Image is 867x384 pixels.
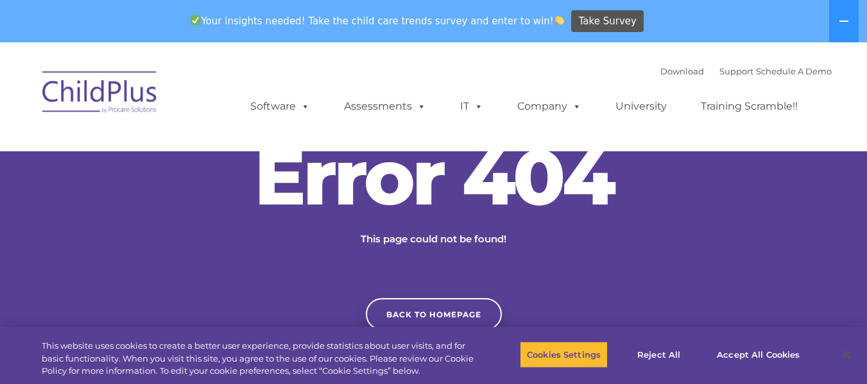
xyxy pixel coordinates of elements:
[603,94,680,119] a: University
[299,231,569,247] p: This page could not be found!
[520,341,608,368] button: Cookies Settings
[710,341,807,368] button: Accept All Cookies
[504,94,594,119] a: Company
[241,138,626,215] h2: Error 404
[191,15,200,25] img: ✅
[554,15,564,25] img: 👏
[719,66,753,76] a: Support
[660,66,832,76] font: |
[447,94,496,119] a: IT
[42,340,477,378] div: This website uses cookies to create a better user experience, provide statistics about user visit...
[36,62,164,126] img: ChildPlus by Procare Solutions
[756,66,832,76] a: Schedule A Demo
[571,10,644,33] a: Take Survey
[331,94,439,119] a: Assessments
[237,94,323,119] a: Software
[688,94,811,119] a: Training Scramble!!
[832,340,861,369] button: Close
[366,298,502,330] a: Back to homepage
[185,8,570,33] span: Your insights needed! Take the child care trends survey and enter to win!
[619,341,699,368] button: Reject All
[660,66,704,76] a: Download
[579,10,637,33] span: Take Survey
